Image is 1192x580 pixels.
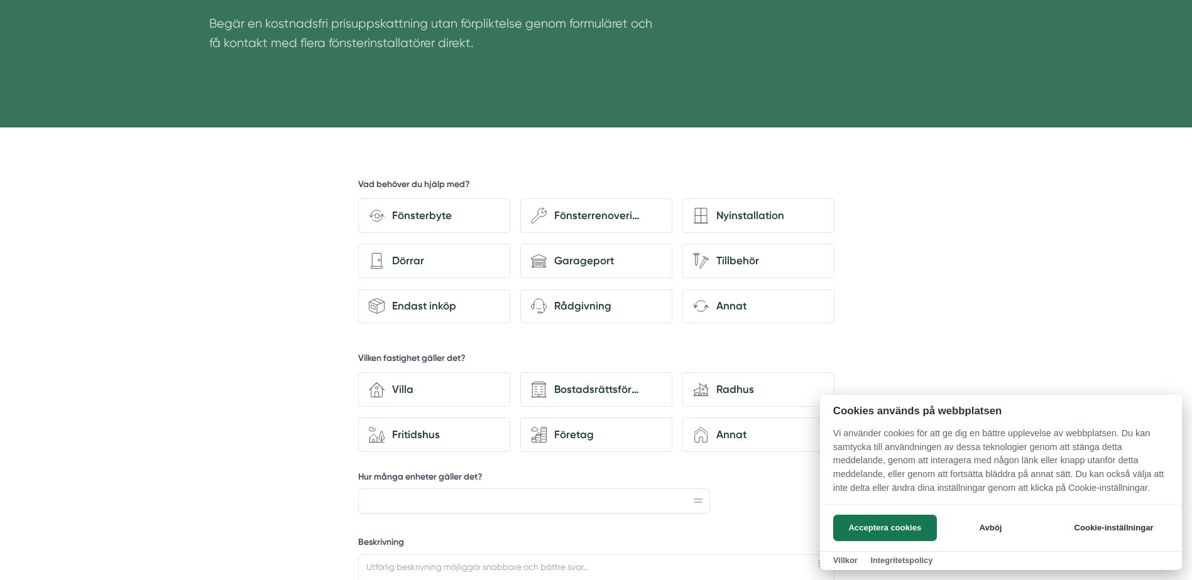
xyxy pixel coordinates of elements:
a: Integritetspolicy [870,556,932,565]
a: Villkor [833,556,858,565]
button: Acceptera cookies [833,515,937,541]
button: Cookie-inställningar [1059,515,1169,541]
button: Avböj [941,515,1041,541]
h2: Cookies används på webbplatsen [820,405,1182,417]
p: Vi använder cookies för att ge dig en bättre upplevelse av webbplatsen. Du kan samtycka till anvä... [820,427,1182,503]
